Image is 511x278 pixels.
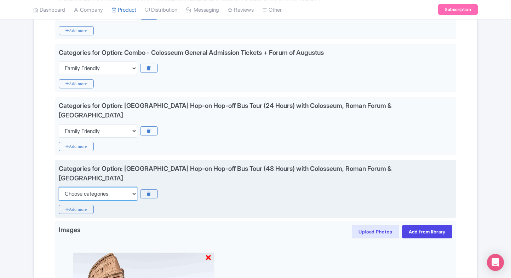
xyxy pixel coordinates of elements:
i: Add more [59,205,94,214]
i: Add more [59,142,94,151]
div: Categories for Option: [GEOGRAPHIC_DATA] Hop-on Hop-off Bus Tour (48 Hours) with Colosseum, Roman... [59,165,392,182]
div: Categories for Option: Combo - Colosseum General Admission Tickets + Forum of Augustus [59,49,324,56]
i: Add more [59,79,94,88]
div: Categories for Option: [GEOGRAPHIC_DATA] Hop-on Hop-off Bus Tour (24 Hours) with Colosseum, Roman... [59,102,392,119]
i: Add more [59,26,94,35]
span: Images [59,225,80,236]
a: Add from library [402,225,452,238]
a: Subscription [438,4,478,15]
button: Upload Photos [352,225,399,238]
div: Open Intercom Messenger [487,254,504,271]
